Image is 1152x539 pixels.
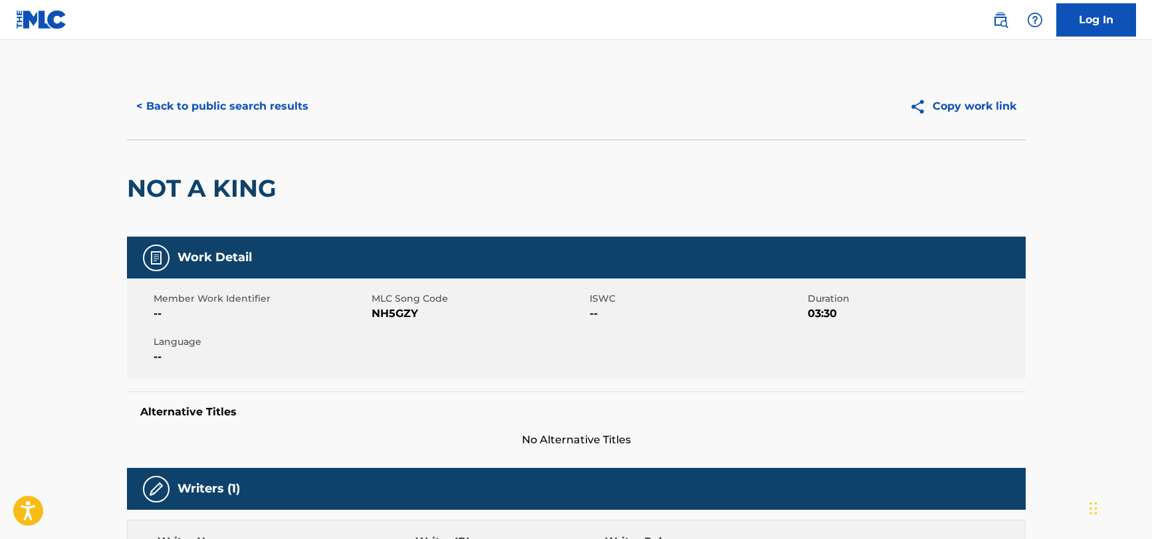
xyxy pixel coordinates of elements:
[1022,7,1048,33] div: Help
[909,98,933,115] img: Copy work link
[1056,3,1136,37] a: Log In
[127,90,318,123] button: < Back to public search results
[140,405,1012,419] h5: Alternative Titles
[808,292,1022,306] span: Duration
[154,349,368,365] span: --
[1086,475,1152,539] iframe: Chat Widget
[127,432,1026,448] span: No Alternative Titles
[808,306,1022,322] span: 03:30
[987,7,1014,33] a: Public Search
[590,306,804,322] span: --
[127,173,283,203] h2: NOT A KING
[1027,12,1043,28] img: help
[177,250,252,265] h5: Work Detail
[372,292,586,306] span: MLC Song Code
[177,481,240,496] h5: Writers (1)
[16,10,67,29] img: MLC Logo
[372,306,586,322] span: NH5GZY
[1090,488,1097,528] div: Drag
[148,481,164,497] img: Writers
[900,90,1026,123] button: Copy work link
[154,306,368,322] span: --
[992,12,1008,28] img: search
[148,250,164,266] img: Work Detail
[154,335,368,349] span: Language
[590,292,804,306] span: ISWC
[154,292,368,306] span: Member Work Identifier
